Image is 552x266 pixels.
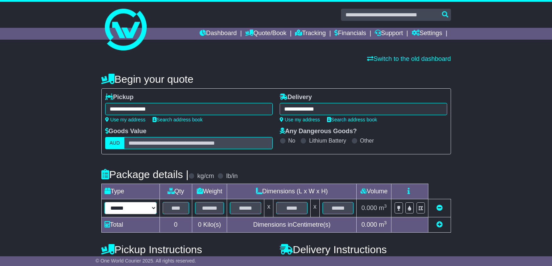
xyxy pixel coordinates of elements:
label: AUD [105,137,125,149]
a: Financials [334,28,366,40]
span: 0.000 [361,204,377,211]
label: No [288,137,295,144]
label: Any Dangerous Goods? [280,128,357,135]
label: Pickup [105,94,134,101]
td: Kilo(s) [192,217,227,233]
td: Weight [192,184,227,199]
h4: Delivery Instructions [280,244,451,255]
td: Type [101,184,160,199]
a: Use my address [105,117,146,122]
label: Goods Value [105,128,147,135]
h4: Package details | [101,169,189,180]
a: Settings [412,28,442,40]
a: Support [375,28,403,40]
a: Use my address [280,117,320,122]
a: Search address book [327,117,377,122]
label: Lithium Battery [309,137,346,144]
td: Volume [357,184,391,199]
h4: Pickup Instructions [101,244,273,255]
a: Tracking [295,28,326,40]
a: Dashboard [200,28,237,40]
td: x [310,199,319,217]
a: Switch to the old dashboard [367,55,451,62]
span: 0 [198,221,201,228]
td: Dimensions in Centimetre(s) [227,217,357,233]
a: Search address book [153,117,203,122]
label: Other [360,137,374,144]
span: m [379,204,387,211]
td: Total [101,217,160,233]
td: Dimensions (L x W x H) [227,184,357,199]
sup: 3 [384,203,387,209]
td: x [264,199,273,217]
span: m [379,221,387,228]
span: © One World Courier 2025. All rights reserved. [95,258,196,264]
sup: 3 [384,220,387,225]
a: Quote/Book [245,28,286,40]
label: lb/in [226,172,238,180]
a: Remove this item [436,204,443,211]
a: Add new item [436,221,443,228]
td: Qty [160,184,192,199]
span: 0.000 [361,221,377,228]
label: kg/cm [197,172,214,180]
td: 0 [160,217,192,233]
label: Delivery [280,94,312,101]
h4: Begin your quote [101,73,451,85]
